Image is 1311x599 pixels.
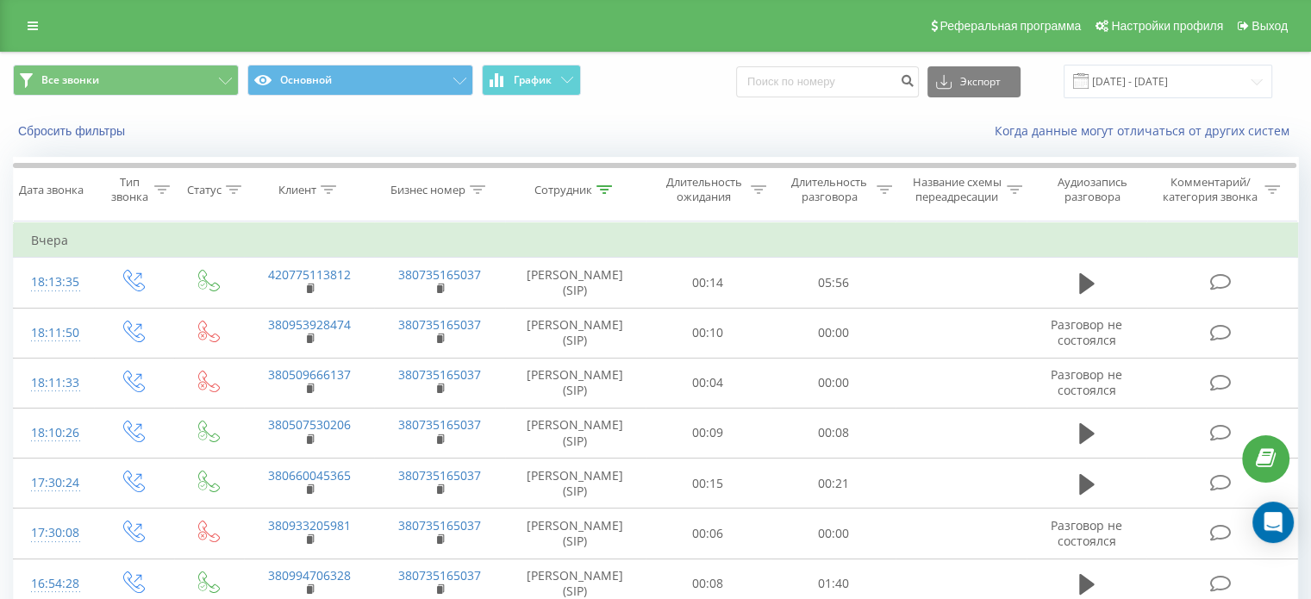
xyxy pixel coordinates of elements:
[940,19,1081,33] span: Реферальная программа
[505,408,646,458] td: [PERSON_NAME] (SIP)
[268,316,351,333] a: 380953928474
[1051,517,1122,549] span: Разговор не состоялся
[646,358,771,408] td: 00:04
[661,175,747,204] div: Длительность ожидания
[1042,175,1143,204] div: Аудиозапись разговора
[505,258,646,308] td: [PERSON_NAME] (SIP)
[268,416,351,433] a: 380507530206
[398,467,481,484] a: 380735165037
[31,265,77,299] div: 18:13:35
[771,258,896,308] td: 05:56
[31,466,77,500] div: 17:30:24
[927,66,1021,97] button: Экспорт
[771,459,896,509] td: 00:21
[398,567,481,583] a: 380735165037
[646,509,771,558] td: 00:06
[268,366,351,383] a: 380509666137
[268,567,351,583] a: 380994706328
[736,66,919,97] input: Поиск по номеру
[19,183,84,197] div: Дата звонка
[1111,19,1223,33] span: Настройки профиля
[646,308,771,358] td: 00:10
[514,74,552,86] span: График
[278,183,316,197] div: Клиент
[505,509,646,558] td: [PERSON_NAME] (SIP)
[482,65,581,96] button: График
[31,516,77,550] div: 17:30:08
[390,183,465,197] div: Бизнес номер
[41,73,99,87] span: Все звонки
[505,308,646,358] td: [PERSON_NAME] (SIP)
[13,123,134,139] button: Сбросить фильтры
[14,223,1298,258] td: Вчера
[505,358,646,408] td: [PERSON_NAME] (SIP)
[398,316,481,333] a: 380735165037
[646,258,771,308] td: 00:14
[398,416,481,433] a: 380735165037
[398,366,481,383] a: 380735165037
[771,308,896,358] td: 00:00
[1051,316,1122,348] span: Разговор не состоялся
[995,122,1298,139] a: Когда данные могут отличаться от других систем
[771,408,896,458] td: 00:08
[187,183,222,197] div: Статус
[31,416,77,450] div: 18:10:26
[109,175,149,204] div: Тип звонка
[1051,366,1122,398] span: Разговор не состоялся
[1252,502,1294,543] div: Open Intercom Messenger
[398,266,481,283] a: 380735165037
[13,65,239,96] button: Все звонки
[31,316,77,350] div: 18:11:50
[268,467,351,484] a: 380660045365
[247,65,473,96] button: Основной
[786,175,872,204] div: Длительность разговора
[1252,19,1288,33] span: Выход
[398,517,481,533] a: 380735165037
[646,459,771,509] td: 00:15
[31,366,77,400] div: 18:11:33
[771,358,896,408] td: 00:00
[268,266,351,283] a: 420775113812
[1159,175,1260,204] div: Комментарий/категория звонка
[912,175,1002,204] div: Название схемы переадресации
[771,509,896,558] td: 00:00
[505,459,646,509] td: [PERSON_NAME] (SIP)
[268,517,351,533] a: 380933205981
[646,408,771,458] td: 00:09
[534,183,592,197] div: Сотрудник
